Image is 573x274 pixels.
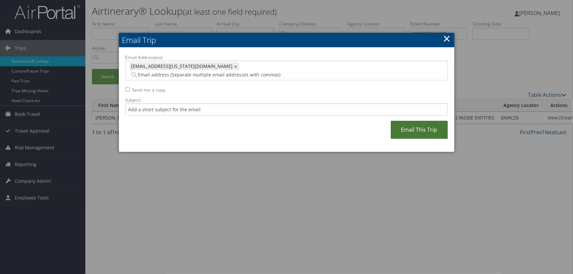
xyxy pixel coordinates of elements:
input: Add a short subject for the email [125,103,448,116]
a: Email This Trip [391,121,448,139]
input: Email address (Separate multiple email addresses with commas) [130,72,394,78]
a: × [234,63,239,70]
label: Subject: [125,97,448,103]
span: [EMAIL_ADDRESS][US_STATE][DOMAIN_NAME] [130,63,233,70]
a: × [443,32,451,45]
label: Email Address(es): [125,54,448,61]
h2: Email Trip [119,33,454,47]
label: Send me a copy [132,87,166,93]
